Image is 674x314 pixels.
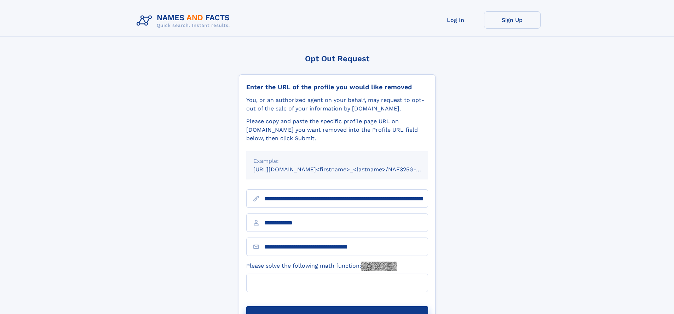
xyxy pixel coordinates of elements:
[246,83,428,91] div: Enter the URL of the profile you would like removed
[134,11,236,30] img: Logo Names and Facts
[253,166,442,173] small: [URL][DOMAIN_NAME]<firstname>_<lastname>/NAF325G-xxxxxxxx
[253,157,421,165] div: Example:
[246,117,428,143] div: Please copy and paste the specific profile page URL on [DOMAIN_NAME] you want removed into the Pr...
[427,11,484,29] a: Log In
[246,262,397,271] label: Please solve the following math function:
[484,11,541,29] a: Sign Up
[239,54,436,63] div: Opt Out Request
[246,96,428,113] div: You, or an authorized agent on your behalf, may request to opt-out of the sale of your informatio...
